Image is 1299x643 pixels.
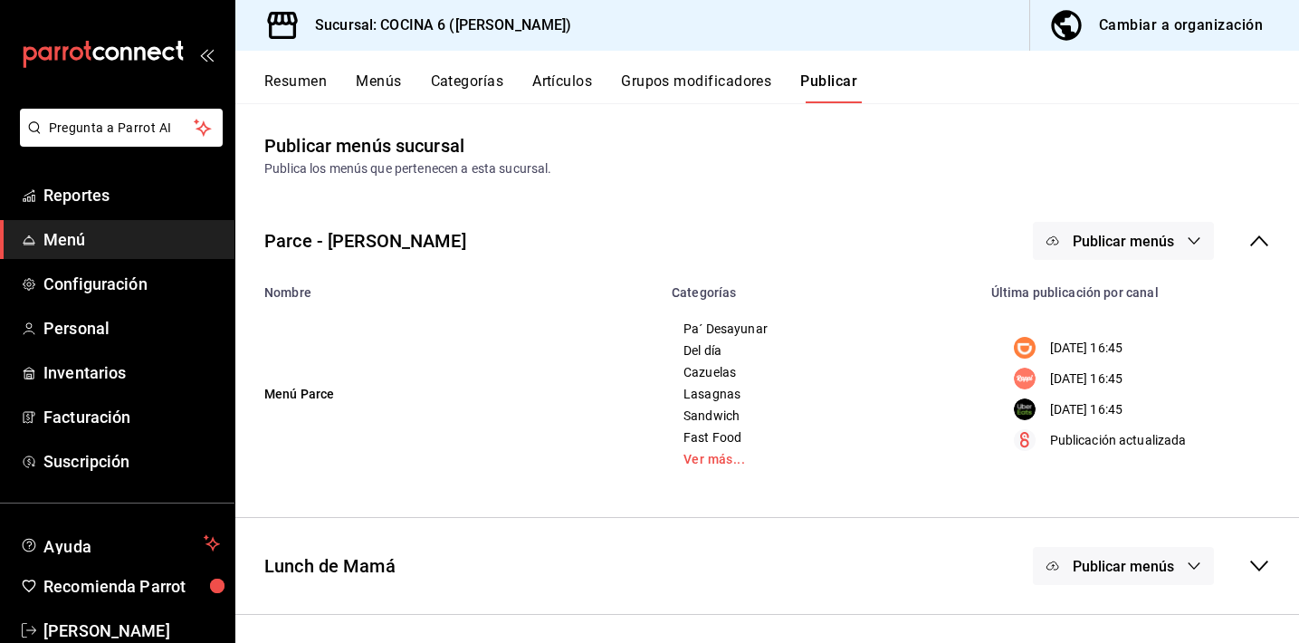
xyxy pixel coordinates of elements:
span: Reportes [43,183,220,207]
div: Lunch de Mamá [264,552,396,580]
span: Pa´ Desayunar [683,322,958,335]
span: Del día [683,344,958,357]
span: Recomienda Parrot [43,574,220,599]
span: Facturación [43,405,220,429]
a: Pregunta a Parrot AI [13,131,223,150]
button: Publicar [800,72,857,103]
a: Ver más... [683,453,958,465]
span: Sandwich [683,409,958,422]
span: Ayuda [43,533,196,554]
span: Publicar menús [1073,233,1174,250]
span: Inventarios [43,360,220,385]
h3: Sucursal: COCINA 6 ([PERSON_NAME]) [301,14,571,36]
div: navigation tabs [264,72,1299,103]
span: Suscripción [43,449,220,474]
p: [DATE] 16:45 [1050,339,1123,358]
div: Cambiar a organización [1099,13,1263,38]
span: Personal [43,316,220,341]
span: Lasagnas [683,388,958,400]
button: Pregunta a Parrot AI [20,109,223,147]
button: Resumen [264,72,327,103]
div: Parce - [PERSON_NAME] [264,227,466,254]
button: Grupos modificadores [621,72,771,103]
span: Configuración [43,272,220,296]
table: menu maker table for brand [235,274,1299,488]
button: open_drawer_menu [199,47,214,62]
p: [DATE] 16:45 [1050,369,1123,389]
span: Publicar menús [1073,558,1174,575]
span: Menú [43,227,220,252]
button: Artículos [532,72,592,103]
div: Publica los menús que pertenecen a esta sucursal. [264,159,1270,178]
td: Menú Parce [235,300,661,488]
span: Cazuelas [683,366,958,379]
button: Publicar menús [1033,547,1214,585]
button: Menús [356,72,401,103]
button: Publicar menús [1033,222,1214,260]
p: Publicación actualizada [1050,431,1187,450]
span: Pregunta a Parrot AI [49,119,195,138]
th: Categorías [661,274,980,300]
span: Fast Food [683,431,958,444]
button: Categorías [431,72,504,103]
span: [PERSON_NAME] [43,619,220,643]
div: Publicar menús sucursal [264,132,464,159]
p: [DATE] 16:45 [1050,400,1123,419]
th: Nombre [235,274,661,300]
